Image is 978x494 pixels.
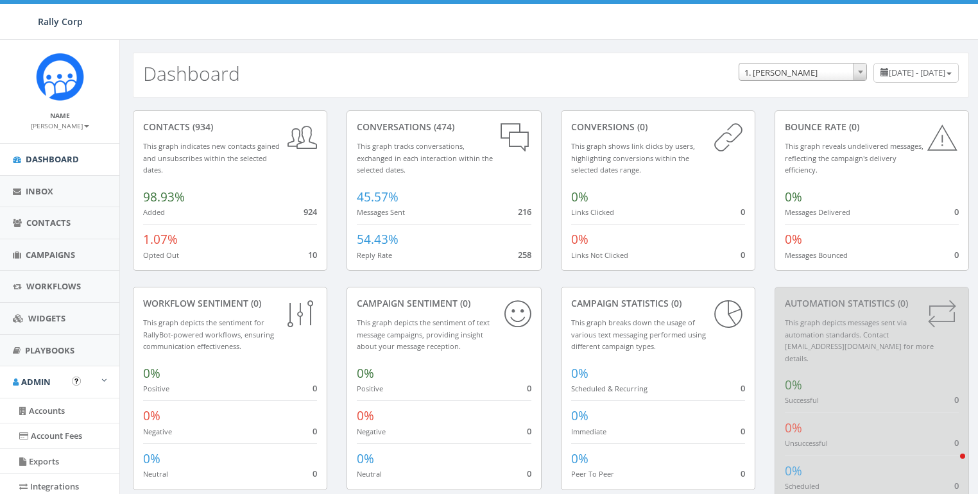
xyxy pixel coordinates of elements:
[785,438,828,448] small: Unsuccessful
[527,382,531,394] span: 0
[313,468,317,479] span: 0
[518,249,531,260] span: 258
[143,141,280,175] small: This graph indicates new contacts gained and unsubscribes within the selected dates.
[571,297,745,310] div: Campaign Statistics
[26,249,75,260] span: Campaigns
[954,394,959,405] span: 0
[357,450,374,467] span: 0%
[785,121,959,133] div: Bounce Rate
[357,207,405,217] small: Messages Sent
[785,420,802,436] span: 0%
[785,395,819,405] small: Successful
[25,345,74,356] span: Playbooks
[571,318,706,351] small: This graph breaks down the usage of various text messaging performed using different campaign types.
[143,450,160,467] span: 0%
[143,318,274,351] small: This graph depicts the sentiment for RallyBot-powered workflows, ensuring communication effective...
[954,437,959,448] span: 0
[571,450,588,467] span: 0%
[248,297,261,309] span: (0)
[143,250,179,260] small: Opted Out
[518,206,531,217] span: 216
[143,384,169,393] small: Positive
[785,231,802,248] span: 0%
[357,189,399,205] span: 45.57%
[357,318,490,351] small: This graph depicts the sentiment of text message campaigns, providing insight about your message ...
[304,206,317,217] span: 924
[143,189,185,205] span: 98.93%
[458,297,470,309] span: (0)
[143,365,160,382] span: 0%
[571,365,588,382] span: 0%
[846,121,859,133] span: (0)
[571,207,614,217] small: Links Clicked
[357,365,374,382] span: 0%
[190,121,213,133] span: (934)
[785,481,819,491] small: Scheduled
[741,206,745,217] span: 0
[313,382,317,394] span: 0
[143,63,240,84] h2: Dashboard
[571,121,745,133] div: conversions
[571,250,628,260] small: Links Not Clicked
[357,121,531,133] div: conversations
[785,141,923,175] small: This graph reveals undelivered messages, reflecting the campaign's delivery efficiency.
[38,15,83,28] span: Rally Corp
[571,427,606,436] small: Immediate
[741,249,745,260] span: 0
[31,121,89,130] small: [PERSON_NAME]
[785,318,934,363] small: This graph depicts messages sent via automation standards. Contact [EMAIL_ADDRESS][DOMAIN_NAME] f...
[21,376,51,388] span: Admin
[50,111,70,120] small: Name
[954,249,959,260] span: 0
[143,121,317,133] div: contacts
[143,469,168,479] small: Neutral
[785,207,850,217] small: Messages Delivered
[669,297,682,309] span: (0)
[635,121,648,133] span: (0)
[741,425,745,437] span: 0
[571,469,614,479] small: Peer To Peer
[739,63,867,81] span: 1. James Martin
[785,463,802,479] span: 0%
[36,53,84,101] img: Icon_1.png
[143,427,172,436] small: Negative
[571,384,648,393] small: Scheduled & Recurring
[357,469,382,479] small: Neutral
[741,382,745,394] span: 0
[571,407,588,424] span: 0%
[785,250,848,260] small: Messages Bounced
[357,231,399,248] span: 54.43%
[26,280,81,292] span: Workflows
[889,67,945,78] span: [DATE] - [DATE]
[143,407,160,424] span: 0%
[26,217,71,228] span: Contacts
[357,141,493,175] small: This graph tracks conversations, exchanged in each interaction within the selected dates.
[571,141,695,175] small: This graph shows link clicks by users, highlighting conversions within the selected dates range.
[143,207,165,217] small: Added
[741,468,745,479] span: 0
[785,297,959,310] div: Automation Statistics
[739,64,866,81] span: 1. James Martin
[28,312,65,324] span: Widgets
[431,121,454,133] span: (474)
[785,377,802,393] span: 0%
[571,231,588,248] span: 0%
[357,427,386,436] small: Negative
[357,250,392,260] small: Reply Rate
[143,297,317,310] div: Workflow Sentiment
[357,407,374,424] span: 0%
[954,480,959,491] span: 0
[308,249,317,260] span: 10
[571,189,588,205] span: 0%
[357,297,531,310] div: Campaign Sentiment
[143,231,178,248] span: 1.07%
[26,153,79,165] span: Dashboard
[31,119,89,131] a: [PERSON_NAME]
[954,206,959,217] span: 0
[72,377,81,386] button: Open In-App Guide
[895,297,908,309] span: (0)
[527,425,531,437] span: 0
[313,425,317,437] span: 0
[26,185,53,197] span: Inbox
[357,384,383,393] small: Positive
